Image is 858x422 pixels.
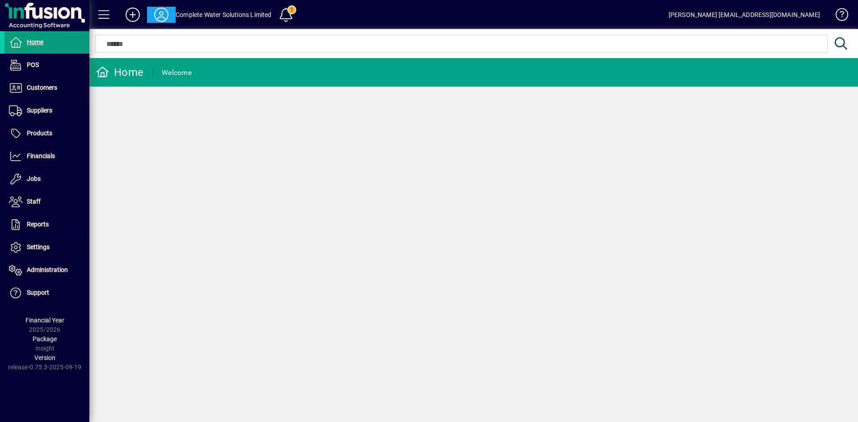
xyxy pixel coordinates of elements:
[4,145,89,167] a: Financials
[27,107,52,114] span: Suppliers
[27,221,49,228] span: Reports
[4,100,89,122] a: Suppliers
[27,84,57,91] span: Customers
[34,354,55,361] span: Version
[27,175,41,182] span: Jobs
[4,191,89,213] a: Staff
[4,54,89,76] a: POS
[27,130,52,137] span: Products
[4,282,89,304] a: Support
[27,198,41,205] span: Staff
[96,65,143,79] div: Home
[4,259,89,281] a: Administration
[33,335,57,343] span: Package
[27,243,50,251] span: Settings
[4,213,89,236] a: Reports
[4,122,89,145] a: Products
[27,38,43,46] span: Home
[27,61,39,68] span: POS
[829,2,847,31] a: Knowledge Base
[4,77,89,99] a: Customers
[147,7,176,23] button: Profile
[27,289,49,296] span: Support
[4,236,89,259] a: Settings
[4,168,89,190] a: Jobs
[118,7,147,23] button: Add
[669,8,820,22] div: [PERSON_NAME] [EMAIL_ADDRESS][DOMAIN_NAME]
[27,152,55,159] span: Financials
[176,8,272,22] div: Complete Water Solutions Limited
[27,266,68,273] span: Administration
[25,317,64,324] span: Financial Year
